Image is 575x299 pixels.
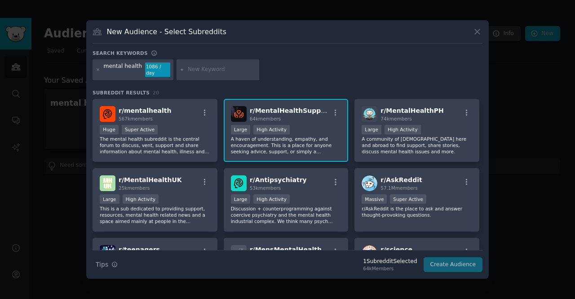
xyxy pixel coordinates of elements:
[100,175,115,191] img: MentalHealthUK
[250,246,322,253] span: r/ MensMentalHealth
[250,185,281,191] span: 53k members
[390,194,426,204] div: Super Active
[362,136,472,155] p: A community of [DEMOGRAPHIC_DATA] here and abroad to find support, share stories, discuss mental ...
[122,125,158,134] div: Super Active
[145,62,170,77] div: 1086 / day
[100,205,210,224] p: This is a sub dedicated to providing support, resources, mental health related news and a space a...
[231,194,251,204] div: Large
[231,205,341,224] p: Discussion + counterprogramming against coercive psychiatry and the mental health industrial comp...
[119,107,171,114] span: r/ mentalhealth
[231,125,251,134] div: Large
[380,185,417,191] span: 57.1M members
[119,185,150,191] span: 25k members
[380,176,422,183] span: r/ AskReddit
[100,136,210,155] p: The mental health subreddit is the central forum to discuss, vent, support and share information ...
[96,260,108,269] span: Tips
[100,245,115,261] img: teenagers
[153,90,159,95] span: 20
[380,107,443,114] span: r/ MentalHealthPH
[363,258,417,266] div: 1 Subreddit Selected
[119,246,160,253] span: r/ teenagers
[253,125,290,134] div: High Activity
[100,194,119,204] div: Large
[231,106,247,122] img: MentalHealthSupport
[380,246,412,253] span: r/ science
[385,125,421,134] div: High Activity
[188,66,256,74] input: New Keyword
[107,27,226,36] h3: New Audience - Select Subreddits
[250,107,332,114] span: r/ MentalHealthSupport
[123,194,159,204] div: High Activity
[250,176,307,183] span: r/ Antipsychiatry
[100,106,115,122] img: mentalhealth
[231,175,247,191] img: Antipsychiatry
[362,245,377,261] img: science
[362,194,387,204] div: Massive
[93,50,148,56] h3: Search keywords
[362,205,472,218] p: r/AskReddit is the place to ask and answer thought-provoking questions.
[119,176,182,183] span: r/ MentalHealthUK
[362,175,377,191] img: AskReddit
[231,136,341,155] p: A haven of understanding, empathy, and encouragement. This is a place for anyone seeking advice, ...
[104,62,142,77] div: mental health
[362,106,377,122] img: MentalHealthPH
[119,116,153,121] span: 567k members
[93,89,150,96] span: Subreddit Results
[93,257,121,272] button: Tips
[100,125,119,134] div: Huge
[380,116,411,121] span: 74k members
[250,116,281,121] span: 64k members
[362,125,381,134] div: Large
[363,265,417,272] div: 64k Members
[253,194,290,204] div: High Activity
